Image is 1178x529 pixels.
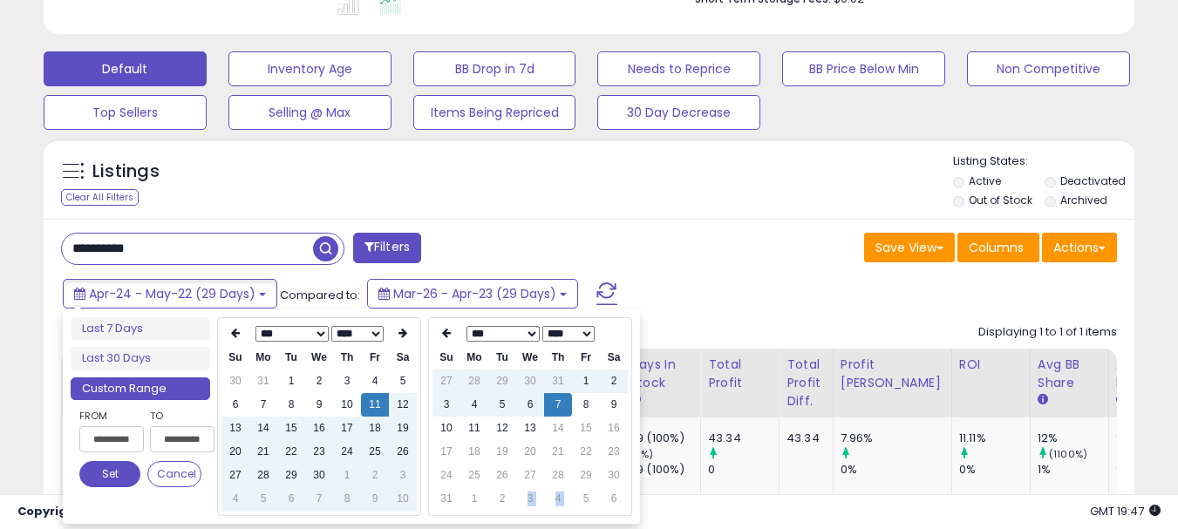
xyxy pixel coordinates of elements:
div: 29 (100%) [630,462,700,478]
span: Mar-26 - Apr-23 (29 Days) [393,285,556,302]
p: Listing States: [953,153,1134,170]
span: 2025-08-12 19:47 GMT [1090,503,1161,519]
button: Actions [1042,233,1117,262]
small: (1100%) [1049,447,1087,461]
td: 30 [600,464,628,487]
td: 2 [361,464,389,487]
button: BB Drop in 7d [413,51,576,86]
td: 8 [572,393,600,417]
td: 12 [488,417,516,440]
td: 28 [544,464,572,487]
label: Deactivated [1060,173,1126,188]
td: 18 [361,417,389,440]
td: 17 [432,440,460,464]
div: 43.34 [786,431,820,446]
td: 23 [305,440,333,464]
td: 9 [361,487,389,511]
th: Mo [249,346,277,370]
td: 10 [333,393,361,417]
button: Set [79,461,140,487]
div: 7.96% [841,431,951,446]
div: 0 [708,462,779,478]
small: Avg Win Price. [1116,392,1127,408]
td: 4 [460,393,488,417]
td: 8 [333,487,361,511]
td: 27 [432,370,460,393]
button: Needs to Reprice [597,51,760,86]
td: 20 [516,440,544,464]
label: Out of Stock [969,193,1032,207]
td: 31 [249,370,277,393]
td: 7 [544,393,572,417]
td: 5 [572,487,600,511]
td: 25 [460,464,488,487]
button: Items Being Repriced [413,95,576,130]
td: 30 [221,370,249,393]
th: Sa [600,346,628,370]
li: Last 7 Days [71,317,210,341]
td: 5 [488,393,516,417]
h5: Listings [92,159,160,184]
td: 26 [389,440,417,464]
td: 6 [277,487,305,511]
td: 17 [333,417,361,440]
td: 21 [544,440,572,464]
td: 7 [249,393,277,417]
td: 14 [249,417,277,440]
td: 23 [600,440,628,464]
th: Sa [389,346,417,370]
button: Columns [957,233,1039,262]
button: 30 Day Decrease [597,95,760,130]
td: 19 [488,440,516,464]
div: Total Profit Diff. [786,356,826,410]
td: 30 [516,370,544,393]
td: 24 [333,440,361,464]
td: 6 [600,487,628,511]
button: BB Price Below Min [782,51,945,86]
td: 8 [277,393,305,417]
small: (0%) [630,447,654,461]
td: 22 [572,440,600,464]
td: 27 [516,464,544,487]
div: 29 (100%) [630,431,700,446]
th: Th [333,346,361,370]
td: 1 [572,370,600,393]
th: We [516,346,544,370]
td: 6 [221,393,249,417]
th: Tu [277,346,305,370]
th: Fr [361,346,389,370]
td: 10 [432,417,460,440]
button: Non Competitive [967,51,1130,86]
td: 9 [600,393,628,417]
div: Profit [PERSON_NAME] [841,356,944,392]
div: seller snap | | [17,504,303,520]
td: 11 [460,417,488,440]
td: 11 [361,393,389,417]
td: 19 [389,417,417,440]
td: 31 [544,370,572,393]
button: Filters [353,233,421,263]
td: 5 [249,487,277,511]
td: 13 [516,417,544,440]
td: 4 [544,487,572,511]
th: Th [544,346,572,370]
td: 9 [305,393,333,417]
td: 28 [460,370,488,393]
button: Mar-26 - Apr-23 (29 Days) [367,279,578,309]
td: 31 [432,487,460,511]
small: Avg BB Share. [1038,392,1048,408]
button: Apr-24 - May-22 (29 Days) [63,279,277,309]
td: 3 [333,370,361,393]
td: 3 [432,393,460,417]
th: We [305,346,333,370]
td: 3 [389,464,417,487]
th: Su [432,346,460,370]
td: 29 [488,370,516,393]
div: Clear All Filters [61,189,139,206]
td: 21 [249,440,277,464]
td: 29 [572,464,600,487]
div: 1% [1038,462,1108,478]
td: 30 [305,464,333,487]
th: Mo [460,346,488,370]
strong: Copyright [17,503,81,519]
